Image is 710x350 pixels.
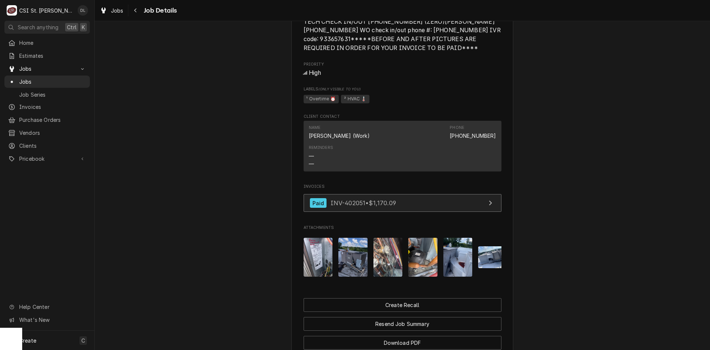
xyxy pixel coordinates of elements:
[4,37,90,49] a: Home
[309,152,314,160] div: —
[18,23,58,31] span: Search anything
[19,78,86,86] span: Jobs
[19,142,86,150] span: Clients
[341,95,369,104] span: ² HVAC 🌡️
[19,65,75,73] span: Jobs
[309,125,370,140] div: Name
[19,316,85,324] span: What's New
[4,89,90,101] a: Job Series
[19,52,86,60] span: Estimates
[450,125,464,131] div: Phone
[309,125,321,131] div: Name
[450,133,496,139] a: [PHONE_NUMBER]
[304,238,333,277] img: oX2OPxIaTeC6ObNa94vj
[4,21,90,34] button: Search anythingCtrlK
[318,87,360,91] span: (Only Visible to You)
[19,116,86,124] span: Purchase Orders
[4,63,90,75] a: Go to Jobs
[309,132,370,140] div: [PERSON_NAME] (Work)
[304,184,501,216] div: Invoices
[309,160,314,168] div: —
[4,101,90,113] a: Invoices
[304,86,501,104] div: [object Object]
[304,298,501,312] button: Create Recall
[19,155,75,163] span: Pricebook
[130,4,142,16] button: Navigate back
[304,69,501,77] span: Priority
[478,246,507,268] img: 76qDUHxgSwCxuq4QqtkH
[78,5,88,16] div: David Lindsey's Avatar
[304,317,501,331] button: Resend Job Summary
[97,4,126,17] a: Jobs
[142,6,177,16] span: Job Details
[4,153,90,165] a: Go to Pricebook
[7,5,17,16] div: C
[7,5,17,16] div: CSI St. Louis's Avatar
[304,298,501,312] div: Button Group Row
[19,303,85,311] span: Help Center
[304,114,501,120] span: Client Contact
[443,238,473,277] img: L23K1dsHS6iBzdpvssyA
[304,95,339,104] span: ¹ Overtime ⏰
[450,125,496,140] div: Phone
[19,129,86,137] span: Vendors
[19,91,86,99] span: Job Series
[4,114,90,126] a: Purchase Orders
[304,114,501,175] div: Client Contact
[408,238,437,277] img: rQNtbN8LQayzamWBVCzX
[373,238,403,277] img: uBt3T0k1RTenmdUaOpGT
[81,337,85,344] span: C
[82,23,85,31] span: K
[309,145,333,167] div: Reminders
[304,298,501,350] div: Button Group
[19,337,36,344] span: Create
[304,331,501,350] div: Button Group Row
[304,232,501,283] span: Attachments
[304,61,501,77] div: Priority
[4,301,90,313] a: Go to Help Center
[304,86,501,92] span: Labels
[19,39,86,47] span: Home
[309,145,333,151] div: Reminders
[304,225,501,231] span: Attachments
[304,194,501,212] a: View Invoice
[19,103,86,111] span: Invoices
[67,23,77,31] span: Ctrl
[304,312,501,331] div: Button Group Row
[4,76,90,88] a: Jobs
[304,225,501,283] div: Attachments
[4,50,90,62] a: Estimates
[304,336,501,350] button: Download PDF
[304,121,501,175] div: Client Contact List
[304,61,501,67] span: Priority
[304,121,501,171] div: Contact
[19,7,74,14] div: CSI St. [PERSON_NAME]
[310,198,327,208] div: Paid
[111,7,124,14] span: Jobs
[304,69,501,77] div: High
[4,140,90,152] a: Clients
[304,94,501,105] span: [object Object]
[4,314,90,326] a: Go to What's New
[4,127,90,139] a: Vendors
[78,5,88,16] div: DL
[338,238,368,277] img: 4HJ0Z3RRGVKP7o3fV9zA
[304,184,501,190] span: Invoices
[331,199,396,207] span: INV-402051 • $1,170.09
